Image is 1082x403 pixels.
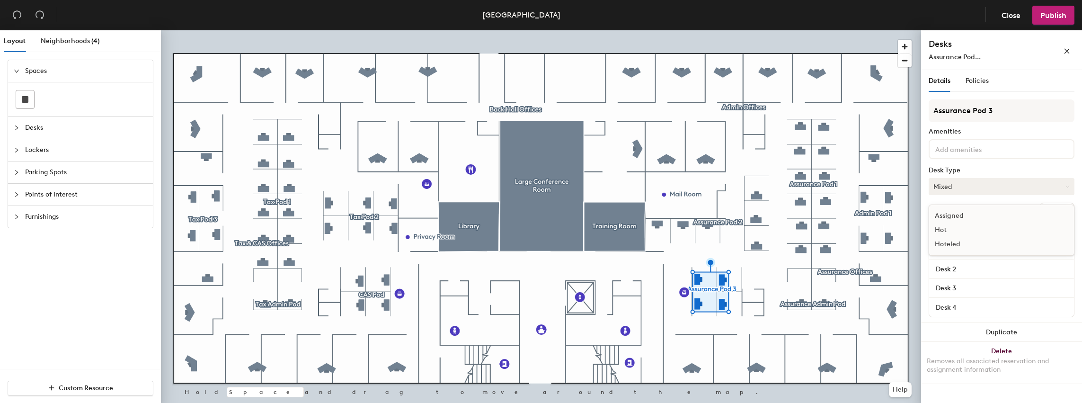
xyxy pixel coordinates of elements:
[931,301,1072,314] input: Unnamed desk
[929,237,1024,251] div: Hoteled
[14,170,19,175] span: collapsed
[1064,48,1070,54] span: close
[25,117,147,139] span: Desks
[929,77,950,85] span: Details
[25,161,147,183] span: Parking Spots
[25,206,147,228] span: Furnishings
[25,60,147,82] span: Spaces
[1002,11,1020,20] span: Close
[41,37,100,45] span: Neighborhoods (4)
[929,167,1074,174] div: Desk Type
[929,53,981,61] span: Assurance Pod...
[929,38,1033,50] h4: Desks
[30,6,49,25] button: Redo (⌘ + ⇧ + Z)
[25,139,147,161] span: Lockers
[929,128,1074,135] div: Amenities
[933,143,1019,154] input: Add amenities
[14,192,19,197] span: collapsed
[14,147,19,153] span: collapsed
[889,382,912,397] button: Help
[993,6,1029,25] button: Close
[14,214,19,220] span: collapsed
[931,263,1072,276] input: Unnamed desk
[8,381,153,396] button: Custom Resource
[482,9,560,21] div: [GEOGRAPHIC_DATA]
[927,357,1076,374] div: Removes all associated reservation and assignment information
[931,282,1072,295] input: Unnamed desk
[921,323,1082,342] button: Duplicate
[966,77,989,85] span: Policies
[1040,11,1066,20] span: Publish
[929,178,1074,195] button: Mixed
[1040,203,1074,219] button: Ungroup
[4,37,26,45] span: Layout
[1032,6,1074,25] button: Publish
[59,384,113,392] span: Custom Resource
[929,209,1024,223] div: Assigned
[12,10,22,19] span: undo
[14,68,19,74] span: expanded
[929,223,1024,237] div: Hot
[921,342,1082,384] button: DeleteRemoves all associated reservation and assignment information
[25,184,147,206] span: Points of Interest
[14,125,19,131] span: collapsed
[8,6,27,25] button: Undo (⌘ + Z)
